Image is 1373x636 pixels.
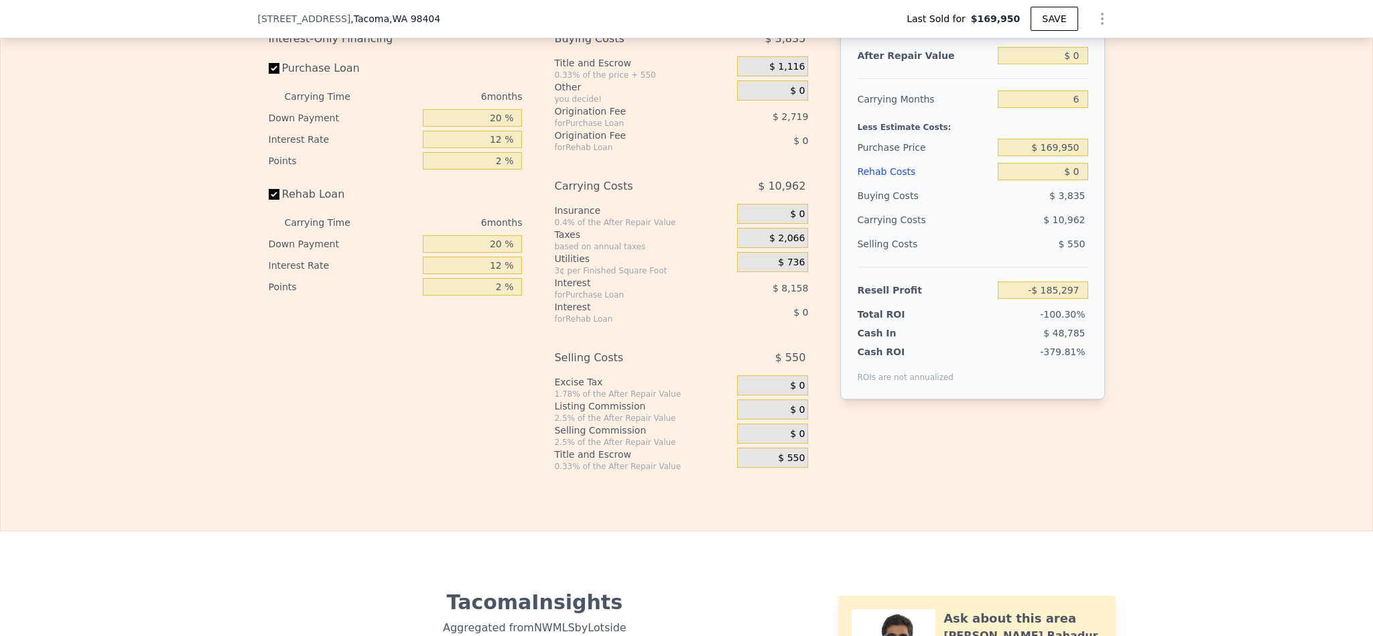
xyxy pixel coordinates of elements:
[1040,346,1085,357] span: -379.81%
[554,413,732,424] div: 2.5% of the After Repair Value
[377,212,523,233] div: 6 months
[269,56,418,80] label: Purchase Loan
[769,61,805,73] span: $ 1,116
[554,252,732,265] div: Utilities
[790,380,805,392] span: $ 0
[554,174,704,198] div: Carrying Costs
[554,290,704,300] div: for Purchase Loan
[554,276,704,290] div: Interest
[758,174,805,198] span: $ 10,962
[554,70,732,80] div: 0.33% of the price + 550
[775,346,806,370] span: $ 550
[1089,5,1116,32] button: Show Options
[554,265,732,276] div: 3¢ per Finished Square Foot
[554,389,732,399] div: 1.78% of the After Repair Value
[857,184,992,208] div: Buying Costs
[554,129,704,142] div: Origination Fee
[857,87,992,111] div: Carrying Months
[554,300,704,314] div: Interest
[554,80,732,94] div: Other
[1049,190,1085,201] span: $ 3,835
[857,232,992,256] div: Selling Costs
[269,182,418,206] label: Rehab Loan
[943,609,1076,628] div: Ask about this area
[269,276,418,298] div: Points
[907,12,971,25] span: Last Sold for
[793,135,808,146] span: $ 0
[269,129,418,150] div: Interest Rate
[857,44,992,68] div: After Repair Value
[258,12,351,25] span: [STREET_ADDRESS]
[269,590,801,615] div: Tacoma Insights
[778,452,805,464] span: $ 550
[285,212,372,233] div: Carrying Time
[554,461,732,472] div: 0.33% of the After Repair Value
[350,12,440,25] span: , Tacoma
[269,615,801,636] div: Aggregated from NWMLS by Lotside
[857,135,992,160] div: Purchase Price
[1040,309,1085,320] span: -100.30%
[389,13,440,24] span: , WA 98404
[857,308,941,321] div: Total ROI
[778,257,805,269] span: $ 736
[269,63,279,74] input: Purchase Loan
[554,94,732,105] div: you decide!
[790,85,805,97] span: $ 0
[857,111,1088,135] div: Less Estimate Costs:
[269,150,418,172] div: Points
[1043,328,1085,338] span: $ 48,785
[554,217,732,228] div: 0.4% of the After Repair Value
[269,189,279,200] input: Rehab Loan
[554,399,732,413] div: Listing Commission
[554,375,732,389] div: Excise Tax
[857,359,954,383] div: ROIs are not annualized
[269,27,523,51] div: Interest-Only Financing
[285,86,372,107] div: Carrying Time
[971,12,1021,25] span: $169,950
[554,437,732,448] div: 2.5% of the After Repair Value
[554,314,704,324] div: for Rehab Loan
[773,111,808,122] span: $ 2,719
[790,428,805,440] span: $ 0
[790,404,805,416] span: $ 0
[554,27,704,51] div: Buying Costs
[857,278,992,302] div: Resell Profit
[765,27,805,51] span: $ 3,835
[857,345,954,359] div: Cash ROI
[1043,214,1085,225] span: $ 10,962
[554,105,704,118] div: Origination Fee
[793,307,808,318] span: $ 0
[857,160,992,184] div: Rehab Costs
[554,56,732,70] div: Title and Escrow
[554,228,732,241] div: Taxes
[554,118,704,129] div: for Purchase Loan
[1031,7,1077,31] button: SAVE
[773,283,808,294] span: $ 8,158
[554,142,704,153] div: for Rehab Loan
[554,346,704,370] div: Selling Costs
[269,233,418,255] div: Down Payment
[790,208,805,220] span: $ 0
[554,448,732,461] div: Title and Escrow
[857,326,941,340] div: Cash In
[554,204,732,217] div: Insurance
[857,208,941,232] div: Carrying Costs
[769,233,805,245] span: $ 2,066
[269,255,418,276] div: Interest Rate
[554,241,732,252] div: based on annual taxes
[269,107,418,129] div: Down Payment
[554,424,732,437] div: Selling Commission
[377,86,523,107] div: 6 months
[1058,239,1085,249] span: $ 550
